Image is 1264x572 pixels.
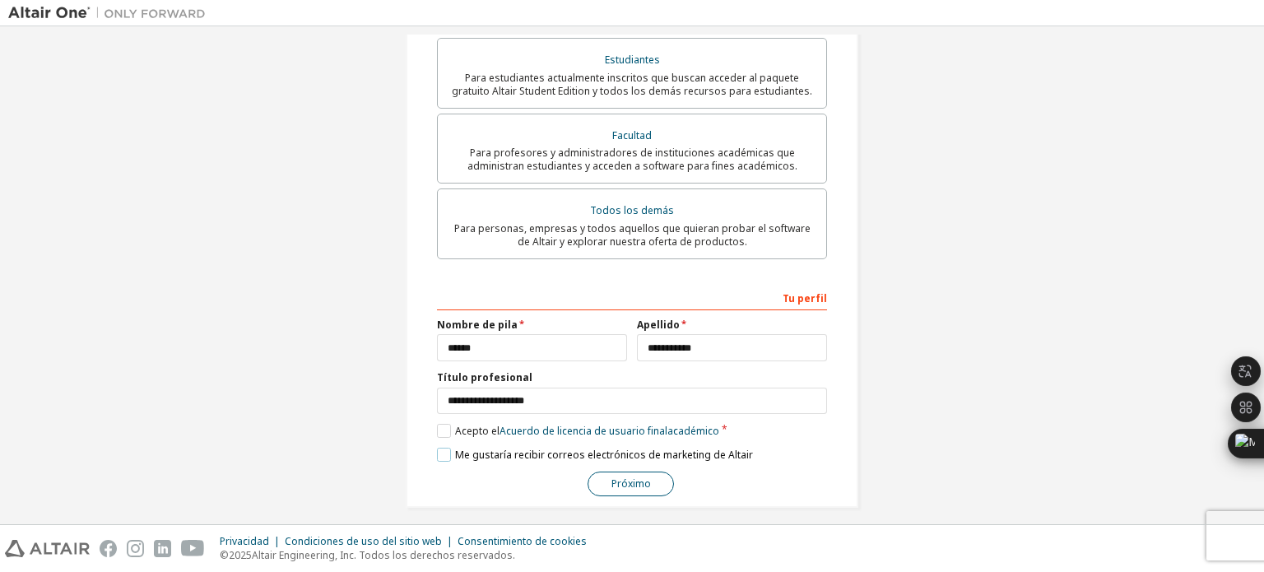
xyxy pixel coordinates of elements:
[220,534,269,548] font: Privacidad
[437,370,532,384] font: Título profesional
[783,291,827,305] font: Tu perfil
[458,534,587,548] font: Consentimiento de cookies
[455,424,500,438] font: Acepto el
[667,424,719,438] font: académico
[252,548,515,562] font: Altair Engineering, Inc. Todos los derechos reservados.
[637,318,680,332] font: Apellido
[181,540,205,557] img: youtube.svg
[437,318,518,332] font: Nombre de pila
[454,221,811,249] font: Para personas, empresas y todos aquellos que quieran probar el software de Altair y explorar nues...
[467,146,797,173] font: Para profesores y administradores de instituciones académicas que administran estudiantes y acced...
[452,71,812,98] font: Para estudiantes actualmente inscritos que buscan acceder al paquete gratuito Altair Student Edit...
[229,548,252,562] font: 2025
[100,540,117,557] img: facebook.svg
[500,424,667,438] font: Acuerdo de licencia de usuario final
[5,540,90,557] img: altair_logo.svg
[154,540,171,557] img: linkedin.svg
[611,477,651,491] font: Próximo
[8,5,214,21] img: Altair Uno
[220,548,229,562] font: ©
[455,448,753,462] font: Me gustaría recibir correos electrónicos de marketing de Altair
[285,534,442,548] font: Condiciones de uso del sitio web
[590,203,674,217] font: Todos los demás
[612,128,652,142] font: Facultad
[605,53,660,67] font: Estudiantes
[588,472,674,496] button: Próximo
[127,540,144,557] img: instagram.svg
